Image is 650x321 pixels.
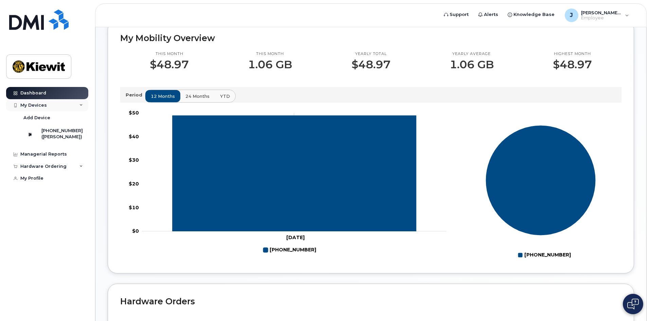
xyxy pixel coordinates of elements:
[286,234,305,240] tspan: [DATE]
[486,125,596,236] g: Series
[570,11,573,19] span: J
[220,93,230,100] span: YTD
[553,51,592,57] p: Highest month
[129,133,139,140] tspan: $40
[126,92,145,98] p: Period
[581,15,622,21] span: Employee
[513,11,555,18] span: Knowledge Base
[486,125,596,261] g: Chart
[173,115,416,231] g: 602-370-6114
[129,204,139,211] tspan: $10
[439,8,473,21] a: Support
[129,157,139,163] tspan: $30
[263,244,316,256] g: 602-370-6114
[450,58,494,71] p: 1.06 GB
[450,51,494,57] p: Yearly average
[450,11,469,18] span: Support
[560,8,634,22] div: Jackson.Powell
[473,8,503,21] a: Alerts
[263,244,316,256] g: Legend
[120,296,621,306] h2: Hardware Orders
[503,8,559,21] a: Knowledge Base
[351,58,391,71] p: $48.97
[484,11,498,18] span: Alerts
[553,58,592,71] p: $48.97
[150,51,189,57] p: This month
[150,58,189,71] p: $48.97
[248,51,292,57] p: This month
[581,10,622,15] span: [PERSON_NAME].[PERSON_NAME]
[129,110,447,256] g: Chart
[129,110,139,116] tspan: $50
[518,249,571,261] g: Legend
[132,228,139,234] tspan: $0
[627,299,639,309] img: Open chat
[351,51,391,57] p: Yearly total
[129,181,139,187] tspan: $20
[248,58,292,71] p: 1.06 GB
[185,93,210,100] span: 24 months
[120,33,621,43] h2: My Mobility Overview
